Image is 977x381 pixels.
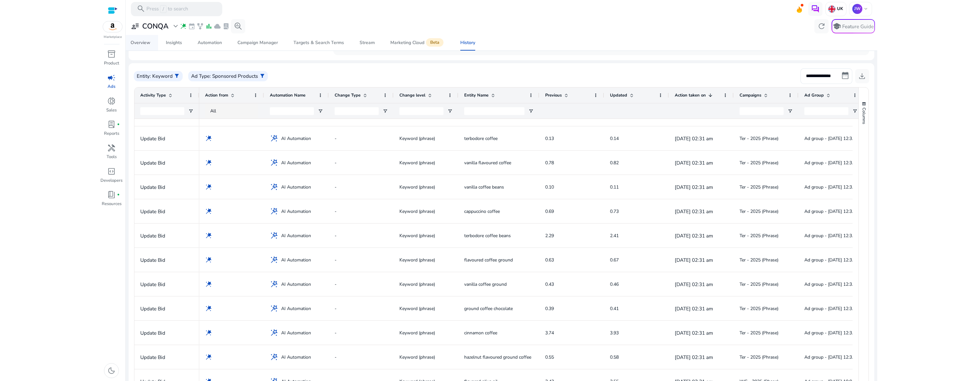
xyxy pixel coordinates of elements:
[740,92,761,98] span: Campaigns
[610,184,619,190] span: 0.11
[399,281,435,287] span: Keyword (phrase)
[140,326,193,340] p: Update Bid
[399,306,435,312] span: Keyword (phrase)
[146,5,188,13] p: Press to search
[399,184,435,190] span: Keyword (phrase)
[237,40,278,45] div: Campaign Manager
[140,107,184,115] input: Activity Type Filter Input
[210,108,216,114] span: All
[140,253,193,267] p: Update Bid
[335,281,337,287] span: -
[198,40,222,45] div: Automation
[842,23,874,30] p: Feature Guide
[675,281,728,288] p: [DATE] 02:31 am
[545,306,554,312] span: 0.39
[426,38,443,47] span: Beta
[205,159,212,166] span: wand_stars
[137,72,150,80] p: Entity
[814,19,829,33] button: refresh
[281,351,311,364] span: AI Automation
[852,4,862,14] p: JW
[804,257,869,263] span: Ad group - [DATE] 12:37:24.256
[675,135,728,142] p: [DATE] 02:31 am
[858,72,866,80] span: download
[360,40,375,45] div: Stream
[399,354,435,360] span: Keyword (phrase)
[103,21,122,32] img: amazon.svg
[231,19,245,33] button: search_insights
[281,132,311,145] span: AI Automation
[675,184,728,190] p: [DATE] 02:31 am
[174,73,180,79] span: filter_alt
[270,231,278,240] span: wand_stars
[100,119,123,142] a: lab_profilefiber_manual_recordReports
[188,23,195,30] span: event
[281,180,311,194] span: AI Automation
[107,120,116,129] span: lab_profile
[545,233,554,239] span: 2.29
[117,123,120,126] span: fiber_manual_record
[318,109,323,114] button: Open Filter Menu
[464,306,513,312] span: ground coffee chocolate
[140,351,193,364] p: Update Bid
[804,233,869,239] span: Ad group - [DATE] 12:37:24.256
[335,306,337,312] span: -
[335,184,337,190] span: -
[545,184,554,190] span: 0.10
[828,6,835,13] img: uk.svg
[740,160,778,166] span: Ter - 2025 (Phrase)
[104,131,119,137] p: Reports
[610,257,619,263] span: 0.67
[281,156,311,169] span: AI Automation
[214,23,221,30] span: cloud
[832,19,875,33] button: schoolFeature Guide
[335,257,337,263] span: -
[205,183,212,190] span: wand_stars
[787,109,793,114] button: Open Filter Menu
[107,50,116,58] span: inventory_2
[270,107,314,115] input: Automation Name Filter Input
[464,160,511,166] span: vanilla flavoured coffee
[835,6,843,12] p: UK
[205,92,228,98] span: Action from
[804,281,869,287] span: Ad group - [DATE] 12:37:24.256
[205,208,212,215] span: wand_stars
[545,330,554,336] span: 3.74
[464,233,511,239] span: terbodore coffee beans
[740,281,778,287] span: Ter - 2025 (Phrase)
[545,92,562,98] span: Previous
[335,135,337,142] span: -
[107,190,116,199] span: book_4
[270,329,278,337] span: wand_stars
[804,107,848,115] input: Ad Group Filter Input
[740,208,778,214] span: Ter - 2025 (Phrase)
[464,135,498,142] span: terbodore coffee
[104,60,119,67] p: Product
[270,158,278,167] span: wand_stars
[804,184,869,190] span: Ad group - [DATE] 12:37:24.256
[160,5,166,13] span: /
[464,354,531,360] span: hazelnut flavoured ground coffee
[205,135,212,142] span: wand_stars
[399,330,435,336] span: Keyword (phrase)
[675,92,706,98] span: Action taken on
[610,92,627,98] span: Updated
[270,256,278,264] span: wand_stars
[545,281,554,287] span: 0.43
[104,35,122,40] p: Marketplace
[293,40,344,45] div: Targets & Search Terms
[281,302,311,315] span: AI Automation
[383,109,388,114] button: Open Filter Menu
[804,135,869,142] span: Ad group - [DATE] 12:37:24.256
[270,92,305,98] span: Automation Name
[270,134,278,143] span: wand_stars
[205,232,212,239] span: wand_stars
[281,229,311,242] span: AI Automation
[545,208,554,214] span: 0.69
[335,92,361,98] span: Change Type
[464,281,507,287] span: vanilla coffee ground
[140,180,193,194] p: Update Bid
[180,23,187,30] span: wand_stars
[675,257,728,263] p: [DATE] 02:31 am
[528,109,534,114] button: Open Filter Menu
